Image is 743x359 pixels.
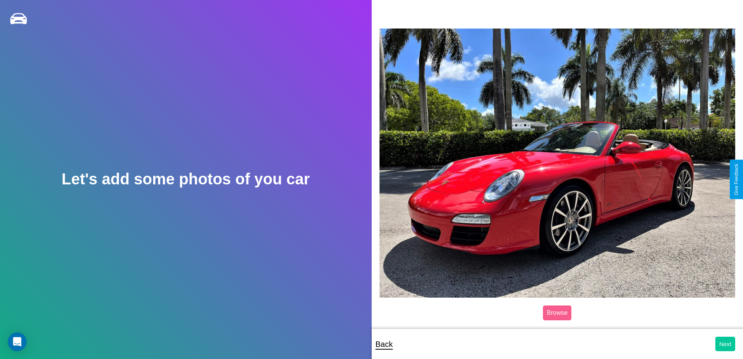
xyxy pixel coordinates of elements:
[379,29,736,297] img: posted
[543,305,571,320] label: Browse
[715,337,735,351] button: Next
[8,332,27,351] div: Open Intercom Messenger
[62,170,310,188] h2: Let's add some photos of you car
[376,337,393,351] p: Back
[734,164,739,195] div: Give Feedback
